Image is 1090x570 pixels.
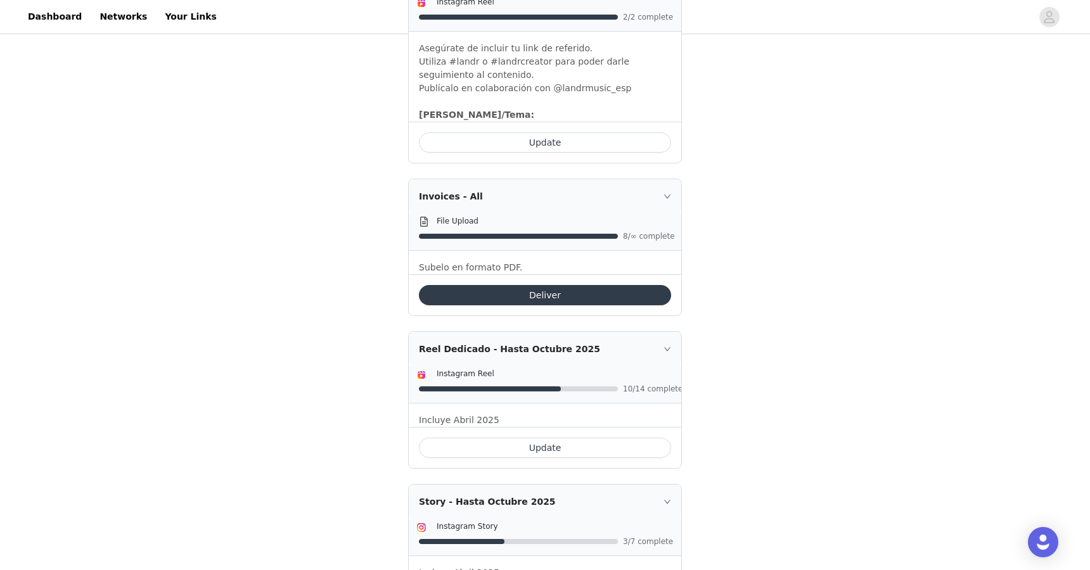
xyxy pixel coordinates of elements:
[157,3,224,31] a: Your Links
[409,179,681,213] div: icon: rightInvoices - All
[416,370,426,380] img: Instagram Reels Icon
[437,217,478,225] span: File Upload
[416,522,426,533] img: Instagram Icon
[623,232,674,240] span: 8/∞ complete
[419,438,671,458] button: Update
[409,484,681,519] div: icon: rightStory - Hasta Octubre 2025
[664,498,671,505] i: icon: right
[623,538,674,545] span: 3/7 complete
[409,332,681,366] div: icon: rightReel Dedicado - Hasta Octubre 2025
[1043,7,1055,27] div: avatar
[92,3,155,31] a: Networks
[623,13,674,21] span: 2/2 complete
[419,261,671,274] p: Subelo en formato PDF.
[419,414,671,427] p: Incluye Abril 2025
[623,385,674,393] span: 10/14 complete
[419,55,671,82] p: Utiliza #landr o #landrcreator para poder darle seguimiento al contenido.
[419,285,671,305] button: Deliver
[419,110,534,120] strong: [PERSON_NAME]/Tema:
[1028,527,1058,557] div: Open Intercom Messenger
[664,345,671,353] i: icon: right
[664,193,671,200] i: icon: right
[419,132,671,153] button: Update
[437,522,498,531] span: Instagram Story
[419,42,671,55] p: Asegúrate de incluir tu link de referido.
[437,369,494,378] span: Instagram Reel
[419,82,671,95] p: Publícalo en colaboración con @landrmusic_esp
[20,3,89,31] a: Dashboard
